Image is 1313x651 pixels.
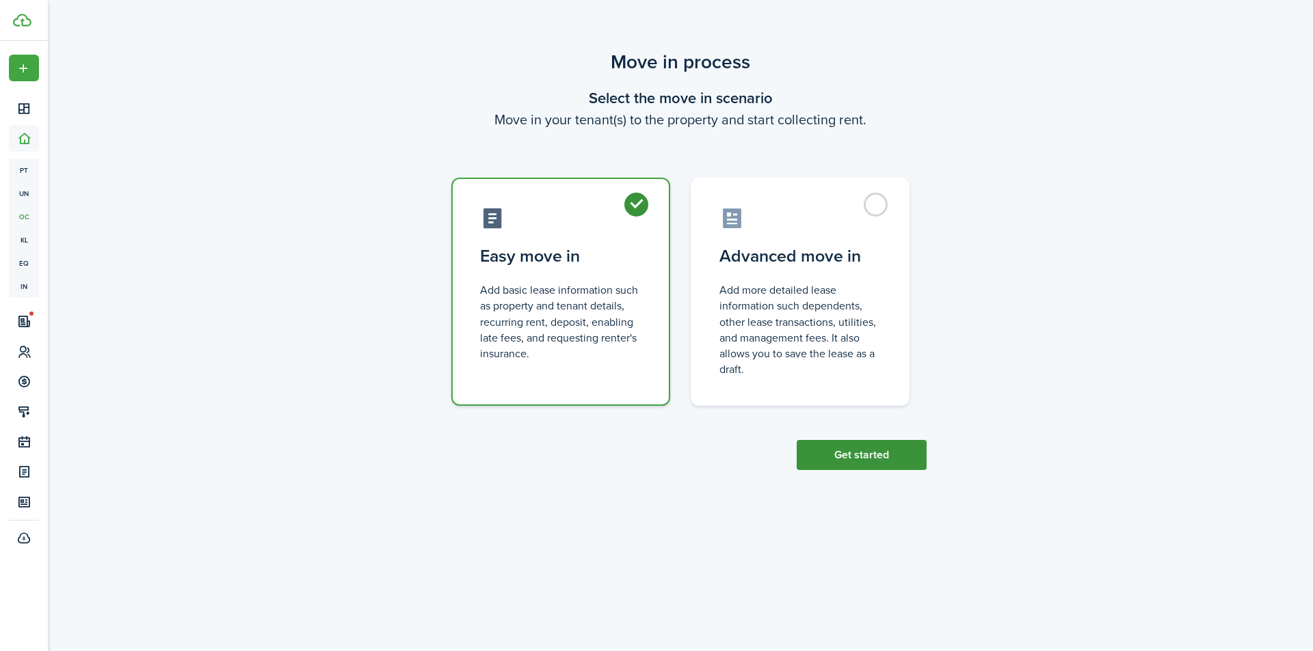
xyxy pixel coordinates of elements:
control-radio-card-title: Easy move in [480,244,641,268]
a: un [9,182,39,205]
control-radio-card-description: Add basic lease information such as property and tenant details, recurring rent, deposit, enablin... [480,282,641,361]
scenario-title: Move in process [434,48,927,77]
button: Open menu [9,55,39,81]
a: eq [9,251,39,275]
button: Get started [797,440,927,470]
img: TenantCloud [13,14,31,27]
a: pt [9,158,39,182]
wizard-step-header-title: Select the move in scenario [434,87,927,109]
control-radio-card-description: Add more detailed lease information such dependents, other lease transactions, utilities, and man... [719,282,881,377]
control-radio-card-title: Advanced move in [719,244,881,268]
wizard-step-header-description: Move in your tenant(s) to the property and start collecting rent. [434,109,927,130]
a: kl [9,228,39,251]
a: oc [9,205,39,228]
a: in [9,275,39,298]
